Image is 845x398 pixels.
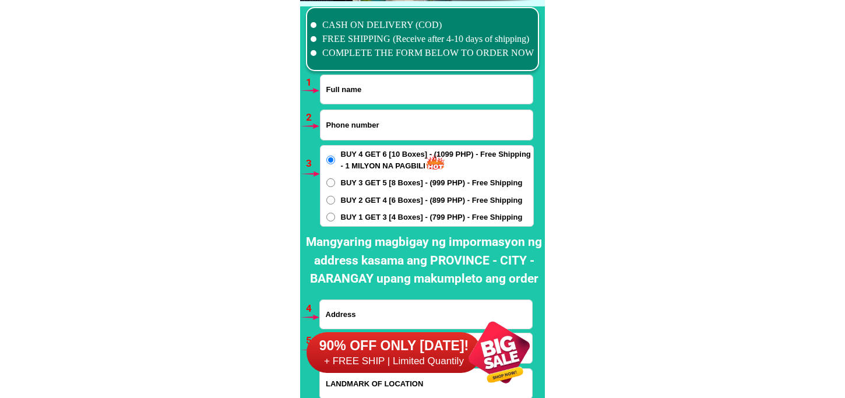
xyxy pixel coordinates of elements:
[311,46,534,60] li: COMPLETE THE FORM BELOW TO ORDER NOW
[311,18,534,32] li: CASH ON DELIVERY (COD)
[321,75,533,104] input: Input full_name
[341,212,523,223] span: BUY 1 GET 3 [4 Boxes] - (799 PHP) - Free Shipping
[341,149,533,171] span: BUY 4 GET 6 [10 Boxes] - (1099 PHP) - Free Shipping - 1 MILYON NA PAGBILI
[303,233,545,288] h2: Mangyaring magbigay ng impormasyon ng address kasama ang PROVINCE - CITY - BARANGAY upang makumpl...
[306,110,319,125] h6: 2
[306,301,319,316] h6: 4
[326,196,335,205] input: BUY 2 GET 4 [6 Boxes] - (899 PHP) - Free Shipping
[306,333,319,348] h6: 5
[326,178,335,187] input: BUY 3 GET 5 [8 Boxes] - (999 PHP) - Free Shipping
[307,355,481,368] h6: + FREE SHIP | Limited Quantily
[326,213,335,221] input: BUY 1 GET 3 [4 Boxes] - (799 PHP) - Free Shipping
[341,195,523,206] span: BUY 2 GET 4 [6 Boxes] - (899 PHP) - Free Shipping
[320,300,532,329] input: Input address
[326,156,335,164] input: BUY 4 GET 6 [10 Boxes] - (1099 PHP) - Free Shipping - 1 MILYON NA PAGBILI
[306,156,319,171] h6: 3
[341,177,523,189] span: BUY 3 GET 5 [8 Boxes] - (999 PHP) - Free Shipping
[307,337,481,355] h6: 90% OFF ONLY [DATE]!
[321,110,533,140] input: Input phone_number
[306,75,319,90] h6: 1
[311,32,534,46] li: FREE SHIPPING (Receive after 4-10 days of shipping)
